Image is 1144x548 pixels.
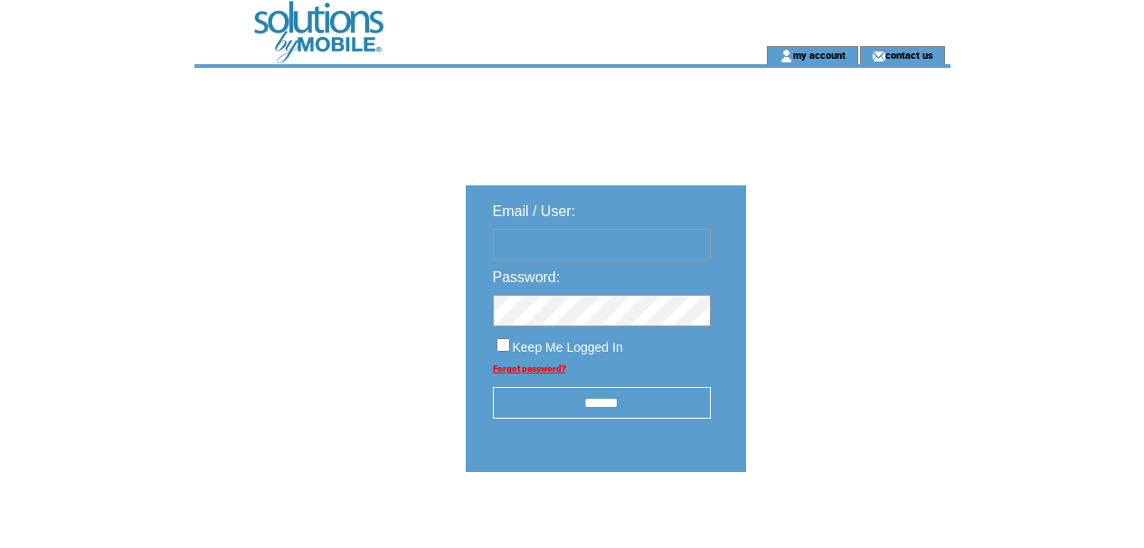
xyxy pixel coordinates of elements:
a: contact us [885,49,933,61]
img: account_icon.gif;jsessionid=6C96A44165C60A73831BFDC9B9D2E9BA [780,49,793,63]
span: Email / User: [493,203,576,219]
a: my account [793,49,846,61]
span: Keep Me Logged In [513,340,623,354]
img: contact_us_icon.gif;jsessionid=6C96A44165C60A73831BFDC9B9D2E9BA [872,49,885,63]
a: Forgot password? [493,364,566,373]
img: transparent.png;jsessionid=6C96A44165C60A73831BFDC9B9D2E9BA [799,517,889,540]
span: Password: [493,269,561,285]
